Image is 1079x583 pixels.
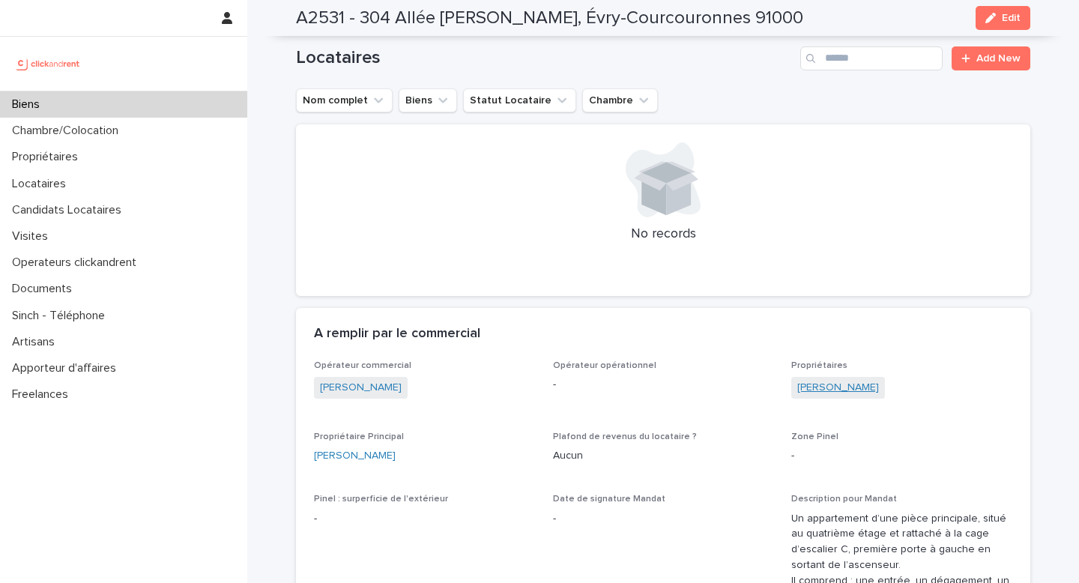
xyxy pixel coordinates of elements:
[314,432,404,441] span: Propriétaire Principal
[553,448,774,464] p: Aucun
[6,309,117,323] p: Sinch - Téléphone
[6,124,130,138] p: Chambre/Colocation
[6,256,148,270] p: Operateurs clickandrent
[314,226,1012,243] p: No records
[553,377,774,393] p: -
[314,511,535,527] p: -
[314,448,396,464] a: [PERSON_NAME]
[582,88,658,112] button: Chambre
[314,361,411,370] span: Opérateur commercial
[800,46,943,70] input: Search
[791,432,838,441] span: Zone Pinel
[791,448,1012,464] p: -
[976,6,1030,30] button: Edit
[553,432,697,441] span: Plafond de revenus du locataire ?
[6,282,84,296] p: Documents
[553,511,774,527] p: -
[797,380,879,396] a: [PERSON_NAME]
[6,150,90,164] p: Propriétaires
[6,387,80,402] p: Freelances
[553,361,656,370] span: Opérateur opérationnel
[6,229,60,244] p: Visites
[314,326,480,342] h2: A remplir par le commercial
[399,88,457,112] button: Biens
[6,177,78,191] p: Locataires
[320,380,402,396] a: [PERSON_NAME]
[1002,13,1021,23] span: Edit
[463,88,576,112] button: Statut Locataire
[976,53,1021,64] span: Add New
[6,203,133,217] p: Candidats Locataires
[553,495,665,504] span: Date de signature Mandat
[952,46,1030,70] a: Add New
[296,88,393,112] button: Nom complet
[791,495,897,504] span: Description pour Mandat
[314,495,448,504] span: Pinel : surperficie de l'extérieur
[791,361,847,370] span: Propriétaires
[6,335,67,349] p: Artisans
[6,97,52,112] p: Biens
[296,7,803,29] h2: A2531 - 304 Allée [PERSON_NAME], Évry-Courcouronnes 91000
[296,47,794,69] h1: Locataires
[12,49,85,79] img: UCB0brd3T0yccxBKYDjQ
[6,361,128,375] p: Apporteur d'affaires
